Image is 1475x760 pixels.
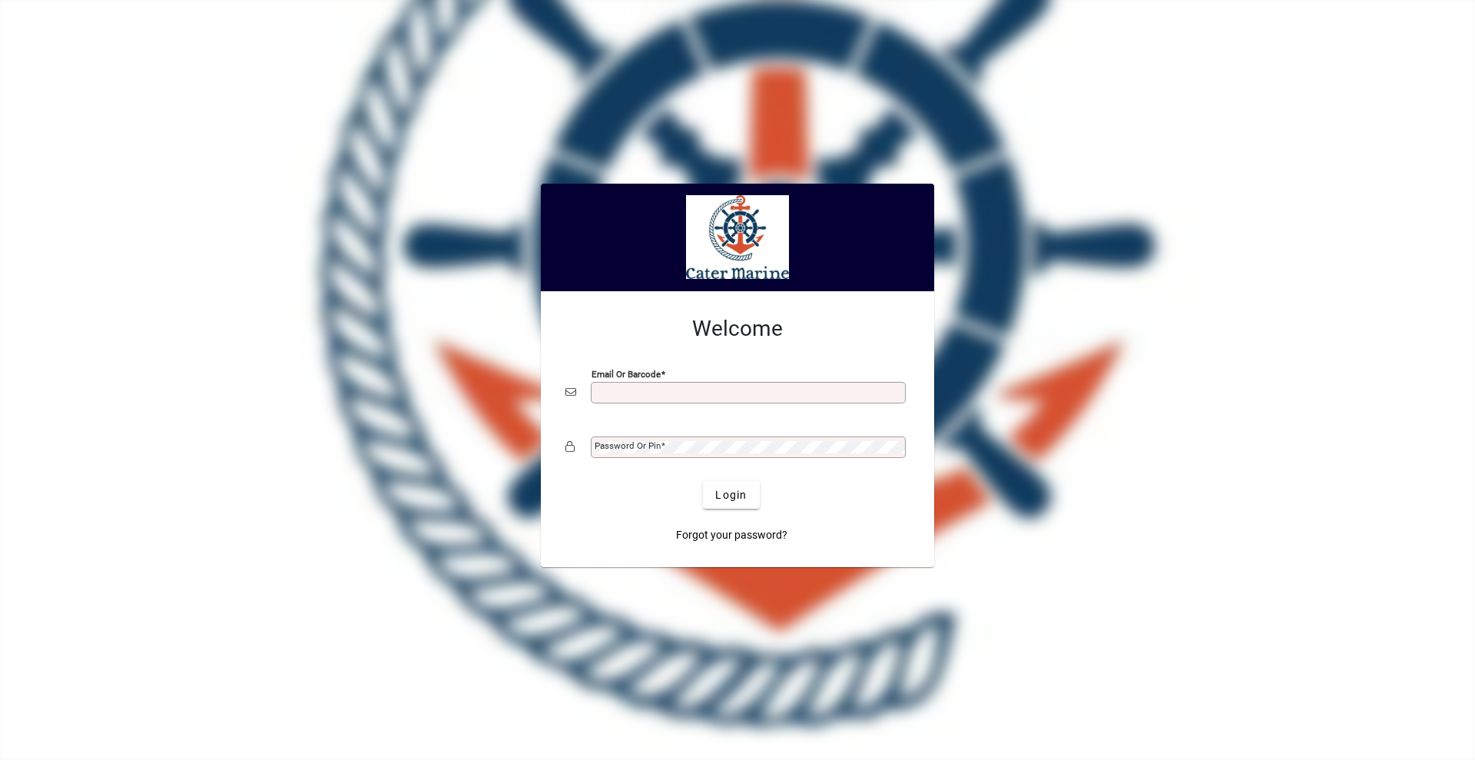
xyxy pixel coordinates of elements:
[676,527,787,543] span: Forgot your password?
[670,521,794,549] a: Forgot your password?
[703,481,759,509] button: Login
[592,369,661,380] mat-label: Email or Barcode
[715,487,747,503] span: Login
[595,440,661,451] mat-label: Password or Pin
[565,316,910,342] h2: Welcome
